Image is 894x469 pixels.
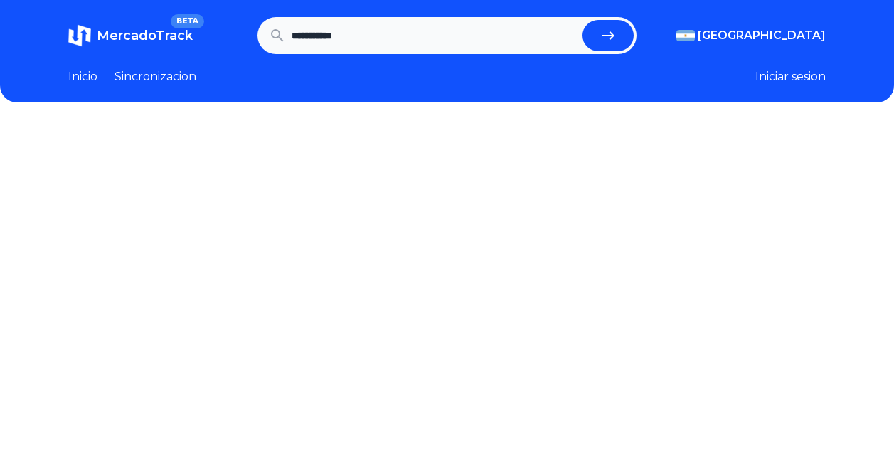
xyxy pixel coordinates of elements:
a: Sincronizacion [115,68,196,85]
button: [GEOGRAPHIC_DATA] [676,27,826,44]
img: Argentina [676,30,695,41]
img: MercadoTrack [68,24,91,47]
span: [GEOGRAPHIC_DATA] [698,27,826,44]
button: Iniciar sesion [755,68,826,85]
a: MercadoTrackBETA [68,24,193,47]
a: Inicio [68,68,97,85]
span: BETA [171,14,204,28]
span: MercadoTrack [97,28,193,43]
